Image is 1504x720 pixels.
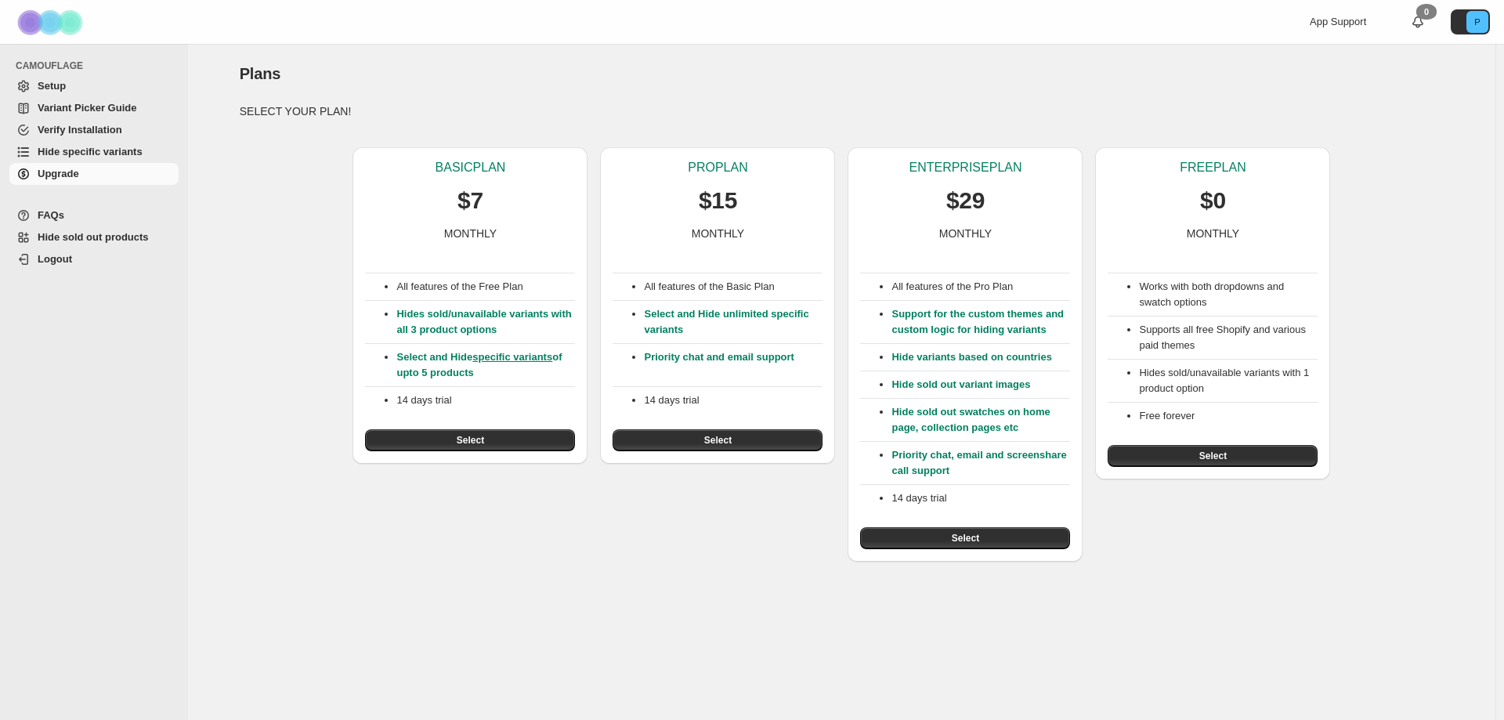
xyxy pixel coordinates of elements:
span: Upgrade [38,168,79,179]
img: Camouflage [13,1,91,44]
a: Hide sold out products [9,226,179,248]
p: PRO PLAN [688,160,747,175]
a: FAQs [9,204,179,226]
p: MONTHLY [444,226,497,241]
p: All features of the Basic Plan [644,279,822,295]
span: Logout [38,253,72,265]
button: Avatar with initials P [1451,9,1490,34]
p: MONTHLY [1187,226,1239,241]
button: Select [613,429,822,451]
span: Variant Picker Guide [38,102,136,114]
p: 14 days trial [396,393,575,408]
p: 14 days trial [891,490,1070,506]
span: Setup [38,80,66,92]
button: Select [365,429,575,451]
span: Hide specific variants [38,146,143,157]
span: Select [1199,450,1227,462]
p: $7 [457,185,483,216]
span: App Support [1310,16,1366,27]
li: Supports all free Shopify and various paid themes [1139,322,1318,353]
a: Logout [9,248,179,270]
p: FREE PLAN [1180,160,1245,175]
span: Select [952,532,979,545]
p: $15 [699,185,737,216]
a: Variant Picker Guide [9,97,179,119]
p: 14 days trial [644,393,822,408]
a: Setup [9,75,179,97]
a: Verify Installation [9,119,179,141]
p: MONTHLY [939,226,992,241]
p: All features of the Free Plan [396,279,575,295]
p: MONTHLY [692,226,744,241]
p: $0 [1200,185,1226,216]
p: Select and Hide of upto 5 products [396,349,575,381]
li: Works with both dropdowns and swatch options [1139,279,1318,310]
span: Avatar with initials P [1466,11,1488,33]
p: Support for the custom themes and custom logic for hiding variants [891,306,1070,338]
button: Select [860,527,1070,549]
p: Priority chat and email support [644,349,822,381]
div: 0 [1416,4,1437,20]
button: Select [1108,445,1318,467]
span: Select [457,434,484,447]
p: Select and Hide unlimited specific variants [644,306,822,338]
p: Hides sold/unavailable variants with all 3 product options [396,306,575,338]
p: BASIC PLAN [436,160,506,175]
span: Select [704,434,732,447]
a: Upgrade [9,163,179,185]
p: Hide sold out swatches on home page, collection pages etc [891,404,1070,436]
p: All features of the Pro Plan [891,279,1070,295]
a: Hide specific variants [9,141,179,163]
span: FAQs [38,209,64,221]
li: Hides sold/unavailable variants with 1 product option [1139,365,1318,396]
span: Plans [240,65,280,82]
a: 0 [1410,14,1426,30]
text: P [1474,17,1480,27]
a: specific variants [472,351,552,363]
span: Hide sold out products [38,231,149,243]
span: CAMOUFLAGE [16,60,180,72]
p: Hide variants based on countries [891,349,1070,365]
p: SELECT YOUR PLAN! [240,103,1444,119]
li: Free forever [1139,408,1318,424]
span: Verify Installation [38,124,122,136]
p: ENTERPRISE PLAN [909,160,1021,175]
p: Priority chat, email and screenshare call support [891,447,1070,479]
p: Hide sold out variant images [891,377,1070,393]
p: $29 [946,185,985,216]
